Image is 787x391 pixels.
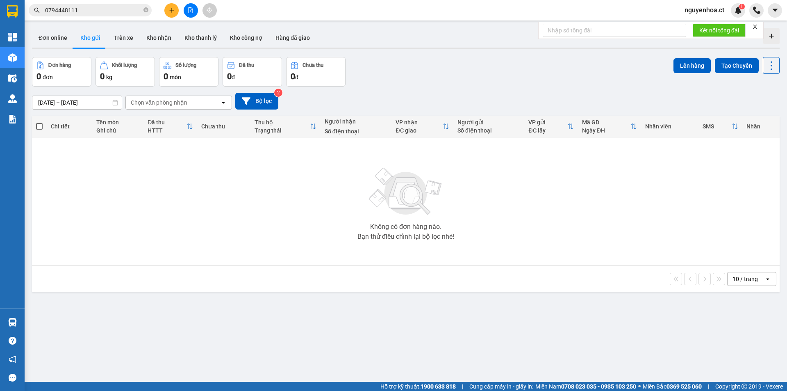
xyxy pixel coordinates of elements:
[274,89,282,97] sup: 2
[207,7,212,13] span: aim
[188,7,193,13] span: file-add
[638,385,641,388] span: ⚪️
[768,3,782,18] button: caret-down
[643,382,702,391] span: Miền Bắc
[43,74,53,80] span: đơn
[746,123,775,130] div: Nhãn
[421,383,456,390] strong: 1900 633 818
[107,28,140,48] button: Trên xe
[753,7,760,14] img: phone-icon
[457,119,521,126] div: Người gửi
[678,5,731,15] span: nguyenhoa.ct
[9,337,16,345] span: question-circle
[457,127,521,134] div: Số điện thoại
[148,127,187,134] div: HTTT
[184,3,198,18] button: file-add
[286,57,346,87] button: Chưa thu0đ
[703,123,732,130] div: SMS
[140,28,178,48] button: Kho nhận
[255,127,310,134] div: Trạng thái
[164,71,168,81] span: 0
[45,6,142,15] input: Tìm tên, số ĐT hoặc mã đơn
[524,116,578,137] th: Toggle SortBy
[96,127,139,134] div: Ghi chú
[561,383,636,390] strong: 0708 023 035 - 0935 103 250
[693,24,746,37] button: Kết nối tổng đài
[673,58,711,73] button: Lên hàng
[223,28,269,48] button: Kho công nợ
[8,33,17,41] img: dashboard-icon
[462,382,463,391] span: |
[739,4,745,9] sup: 1
[220,99,227,106] svg: open
[578,116,641,137] th: Toggle SortBy
[582,127,630,134] div: Ngày ĐH
[8,94,17,103] img: warehouse-icon
[8,53,17,62] img: warehouse-icon
[8,115,17,123] img: solution-icon
[100,71,105,81] span: 0
[250,116,321,137] th: Toggle SortBy
[96,119,139,126] div: Tên món
[51,123,88,130] div: Chi tiết
[380,382,456,391] span: Hỗ trợ kỹ thuật:
[543,24,686,37] input: Nhập số tổng đài
[325,128,388,135] div: Số điện thoại
[295,74,298,80] span: đ
[357,233,454,240] div: Bạn thử điều chỉnh lại bộ lọc nhé!
[223,57,282,87] button: Đã thu0đ
[645,123,694,130] div: Nhân viên
[143,116,197,137] th: Toggle SortBy
[32,96,122,109] input: Select a date range.
[666,383,702,390] strong: 0369 525 060
[169,7,175,13] span: plus
[699,26,739,35] span: Kết nối tổng đài
[202,3,217,18] button: aim
[74,28,107,48] button: Kho gửi
[582,119,630,126] div: Mã GD
[469,382,533,391] span: Cung cấp máy in - giấy in:
[535,382,636,391] span: Miền Nam
[732,275,758,283] div: 10 / trang
[34,7,40,13] span: search
[8,318,17,327] img: warehouse-icon
[715,58,759,73] button: Tạo Chuyến
[201,123,246,130] div: Chưa thu
[175,62,196,68] div: Số lượng
[764,276,771,282] svg: open
[771,7,779,14] span: caret-down
[170,74,181,80] span: món
[365,163,447,220] img: svg+xml;base64,PHN2ZyBjbGFzcz0ibGlzdC1wbHVnX19zdmciIHhtbG5zPSJodHRwOi8vd3d3LnczLm9yZy8yMDAwL3N2Zy...
[291,71,295,81] span: 0
[9,374,16,382] span: message
[396,127,443,134] div: ĐC giao
[232,74,235,80] span: đ
[36,71,41,81] span: 0
[96,57,155,87] button: Khối lượng0kg
[131,98,187,107] div: Chọn văn phòng nhận
[396,119,443,126] div: VP nhận
[735,7,742,14] img: icon-new-feature
[698,116,742,137] th: Toggle SortBy
[269,28,316,48] button: Hàng đã giao
[7,5,18,18] img: logo-vxr
[227,71,232,81] span: 0
[143,7,148,14] span: close-circle
[164,3,179,18] button: plus
[303,62,323,68] div: Chưa thu
[9,355,16,363] span: notification
[143,7,148,12] span: close-circle
[391,116,453,137] th: Toggle SortBy
[708,382,709,391] span: |
[528,119,567,126] div: VP gửi
[32,57,91,87] button: Đơn hàng0đơn
[112,62,137,68] div: Khối lượng
[48,62,71,68] div: Đơn hàng
[148,119,187,126] div: Đã thu
[106,74,112,80] span: kg
[370,224,441,230] div: Không có đơn hàng nào.
[325,118,388,125] div: Người nhận
[752,24,758,30] span: close
[763,28,780,44] div: Tạo kho hàng mới
[528,127,567,134] div: ĐC lấy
